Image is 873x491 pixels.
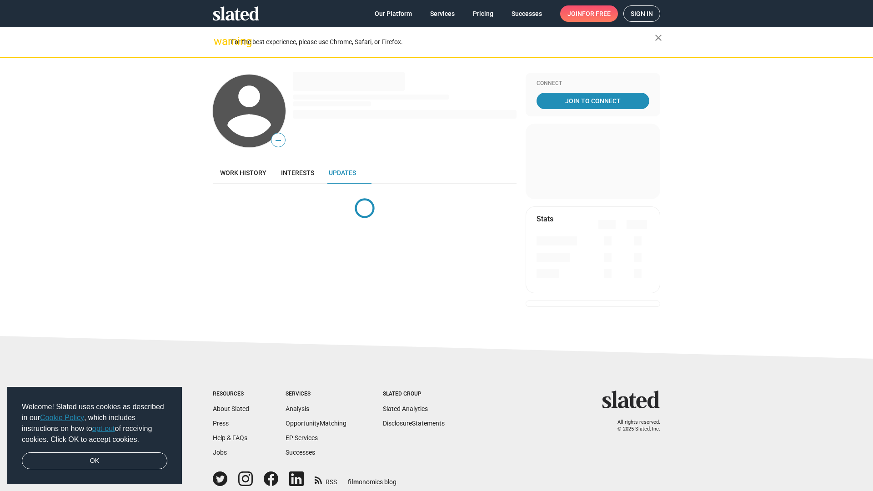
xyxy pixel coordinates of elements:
a: Press [213,420,229,427]
mat-icon: close [653,32,664,43]
mat-icon: warning [214,36,225,47]
a: Slated Analytics [383,405,428,412]
a: Successes [286,449,315,456]
a: Work history [213,162,274,184]
span: Join To Connect [538,93,647,109]
span: Work history [220,169,266,176]
a: Successes [504,5,549,22]
span: Updates [329,169,356,176]
a: Joinfor free [560,5,618,22]
a: Help & FAQs [213,434,247,441]
div: Connect [537,80,649,87]
a: Cookie Policy [40,414,84,421]
span: Successes [512,5,542,22]
a: Join To Connect [537,93,649,109]
span: film [348,478,359,486]
div: Services [286,391,346,398]
a: Our Platform [367,5,419,22]
a: opt-out [92,425,115,432]
a: DisclosureStatements [383,420,445,427]
a: Updates [321,162,363,184]
div: cookieconsent [7,387,182,484]
span: Sign in [631,6,653,21]
p: All rights reserved. © 2025 Slated, Inc. [608,419,660,432]
a: Services [423,5,462,22]
a: Interests [274,162,321,184]
a: RSS [315,472,337,486]
a: Pricing [466,5,501,22]
span: for free [582,5,611,22]
a: dismiss cookie message [22,452,167,470]
span: Pricing [473,5,493,22]
div: Resources [213,391,249,398]
span: Interests [281,169,314,176]
a: filmonomics blog [348,471,396,486]
span: Welcome! Slated uses cookies as described in our , which includes instructions on how to of recei... [22,401,167,445]
a: Analysis [286,405,309,412]
a: EP Services [286,434,318,441]
span: — [271,135,285,146]
span: Services [430,5,455,22]
span: Our Platform [375,5,412,22]
div: Slated Group [383,391,445,398]
mat-card-title: Stats [537,214,553,224]
span: Join [567,5,611,22]
a: Sign in [623,5,660,22]
a: About Slated [213,405,249,412]
div: For the best experience, please use Chrome, Safari, or Firefox. [231,36,655,48]
a: OpportunityMatching [286,420,346,427]
a: Jobs [213,449,227,456]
